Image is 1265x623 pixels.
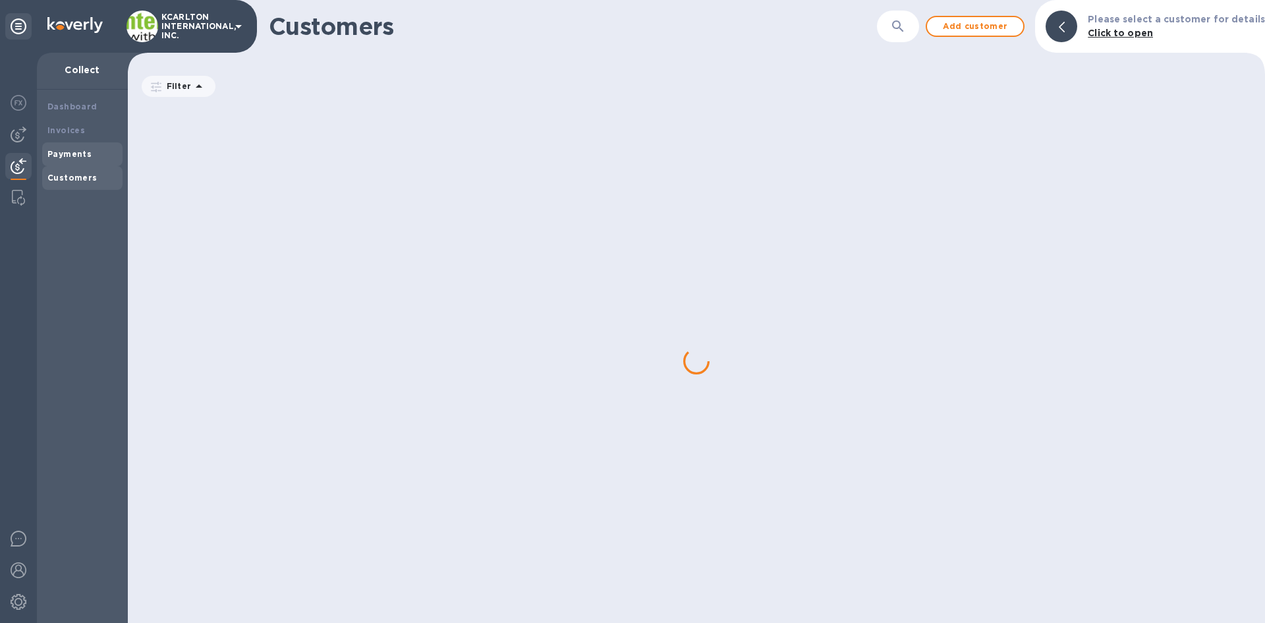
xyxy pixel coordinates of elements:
[47,17,103,33] img: Logo
[47,102,98,111] b: Dashboard
[1088,14,1265,24] b: Please select a customer for details
[269,13,877,40] h1: Customers
[47,125,85,135] b: Invoices
[938,18,1013,34] span: Add customer
[1088,28,1153,38] b: Click to open
[926,16,1025,37] button: Add customer
[161,13,227,40] p: KCARLTON INTERNATIONAL, INC.
[47,63,117,76] p: Collect
[5,13,32,40] div: Unpin categories
[11,95,26,111] img: Foreign exchange
[47,173,98,183] b: Customers
[47,149,92,159] b: Payments
[161,80,191,92] p: Filter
